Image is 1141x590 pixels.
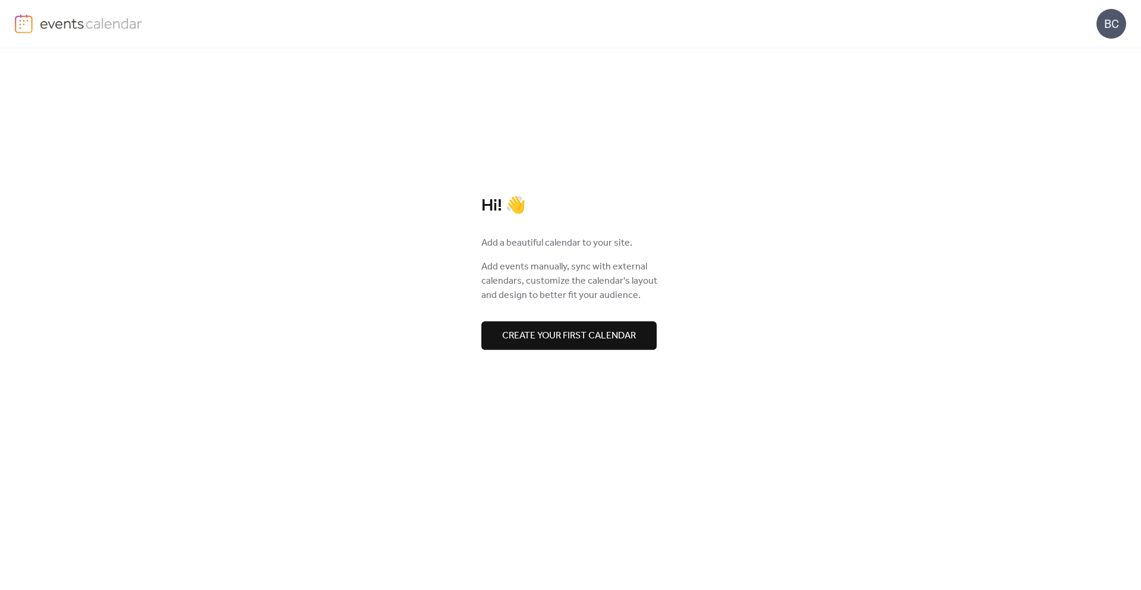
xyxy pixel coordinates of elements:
img: logo [15,14,33,33]
button: Create your first calendar [481,321,657,350]
div: Hi! 👋 [481,196,660,216]
div: BC [1096,9,1126,39]
span: Create your first calendar [502,329,636,343]
span: Add events manually, sync with external calendars, customize the calendar's layout and design to ... [481,260,660,303]
span: Add a beautiful calendar to your site. [481,236,632,250]
img: logo-type [40,14,143,32]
